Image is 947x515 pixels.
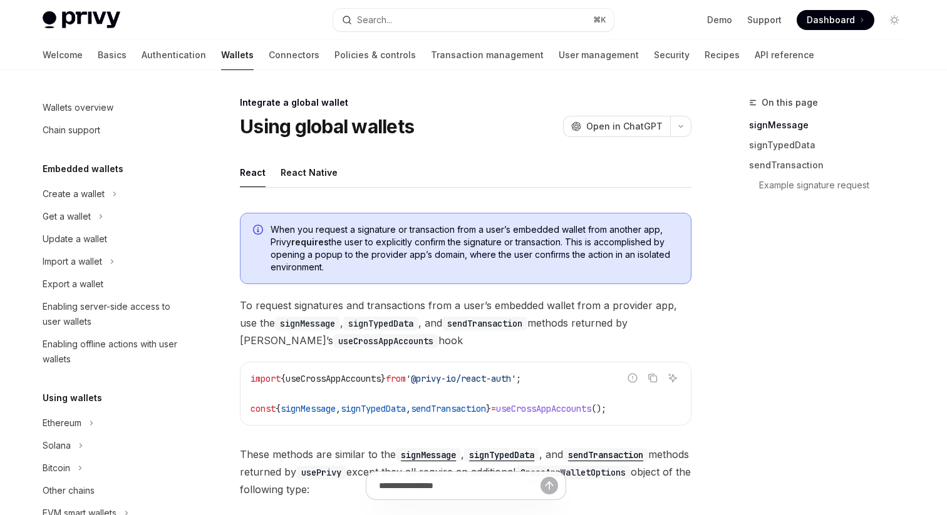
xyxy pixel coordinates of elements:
[240,446,691,498] span: These methods are similar to the , , and methods returned by except they all require an additiona...
[33,295,193,333] a: Enabling server-side access to user wallets
[281,158,338,187] div: React Native
[43,11,120,29] img: light logo
[563,448,648,462] code: sendTransaction
[396,448,461,462] code: signMessage
[33,250,193,273] button: Toggle Import a wallet section
[593,15,606,25] span: ⌘ K
[379,472,541,499] input: Ask a question...
[357,13,392,28] div: Search...
[563,116,670,137] button: Open in ChatGPT
[665,370,681,386] button: Ask AI
[705,40,740,70] a: Recipes
[333,9,614,31] button: Open search
[271,223,678,273] span: When you request a signature or transaction from a user’s embedded wallet from another app, Privy...
[43,277,103,292] div: Export a wallet
[411,403,486,414] span: sendTransaction
[591,403,606,414] span: ();
[807,14,855,26] span: Dashboard
[333,334,438,348] code: useCrossAppAccounts
[749,175,914,195] a: Example signature request
[515,466,631,479] code: CrossAppWalletOptions
[286,373,381,384] span: useCrossAppAccounts
[43,254,102,269] div: Import a wallet
[442,317,527,330] code: sendTransaction
[253,225,266,237] svg: Info
[43,161,123,176] h5: Embedded wallets
[275,317,340,330] code: signMessage
[707,14,732,26] a: Demo
[296,466,346,479] code: usePrivy
[755,40,814,70] a: API reference
[269,40,319,70] a: Connectors
[43,390,102,405] h5: Using wallets
[251,373,281,384] span: import
[541,477,558,494] button: Send message
[496,403,591,414] span: useCrossAppAccounts
[644,370,661,386] button: Copy the contents from the code block
[281,373,286,384] span: {
[33,96,193,119] a: Wallets overview
[336,403,341,414] span: ,
[43,209,91,224] div: Get a wallet
[33,479,193,502] a: Other chains
[406,403,411,414] span: ,
[33,205,193,228] button: Toggle Get a wallet section
[33,434,193,457] button: Toggle Solana section
[43,299,185,329] div: Enabling server-side access to user wallets
[624,370,641,386] button: Report incorrect code
[559,40,639,70] a: User management
[281,403,336,414] span: signMessage
[33,228,193,250] a: Update a wallet
[240,96,691,109] div: Integrate a global wallet
[749,115,914,135] a: signMessage
[797,10,874,30] a: Dashboard
[33,119,193,141] a: Chain support
[563,448,648,461] a: sendTransaction
[762,95,818,110] span: On this page
[343,317,418,330] code: signTypedData
[381,373,386,384] span: }
[491,403,496,414] span: =
[43,461,70,476] div: Bitcoin
[43,438,71,453] div: Solana
[240,158,266,187] div: React
[464,448,539,462] code: signTypedData
[251,403,276,414] span: const
[486,403,491,414] span: }
[43,337,185,367] div: Enabling offline actions with user wallets
[33,333,193,370] a: Enabling offline actions with user wallets
[334,40,416,70] a: Policies & controls
[43,40,83,70] a: Welcome
[33,183,193,205] button: Toggle Create a wallet section
[43,100,113,115] div: Wallets overview
[406,373,516,384] span: '@privy-io/react-auth'
[43,123,100,138] div: Chain support
[240,115,414,138] h1: Using global wallets
[98,40,127,70] a: Basics
[43,186,105,201] div: Create a wallet
[276,403,281,414] span: {
[516,373,521,384] span: ;
[291,237,329,247] strong: requires
[33,457,193,479] button: Toggle Bitcoin section
[386,373,406,384] span: from
[43,416,81,431] div: Ethereum
[240,297,691,349] span: To request signatures and transactions from a user’s embedded wallet from a provider app, use the...
[43,232,107,247] div: Update a wallet
[431,40,544,70] a: Transaction management
[654,40,690,70] a: Security
[749,155,914,175] a: sendTransaction
[33,412,193,434] button: Toggle Ethereum section
[884,10,904,30] button: Toggle dark mode
[586,120,663,133] span: Open in ChatGPT
[341,403,406,414] span: signTypedData
[747,14,782,26] a: Support
[142,40,206,70] a: Authentication
[749,135,914,155] a: signTypedData
[464,448,539,461] a: signTypedData
[396,448,461,461] a: signMessage
[43,483,95,498] div: Other chains
[221,40,254,70] a: Wallets
[33,273,193,295] a: Export a wallet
